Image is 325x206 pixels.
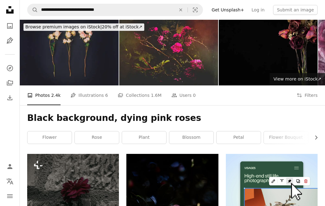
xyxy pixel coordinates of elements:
img: Wilted Roses Bouquet Against Black Background [219,20,318,85]
form: Find visuals sitewide [27,4,203,16]
button: Search Unsplash [27,4,38,16]
a: View more on iStock↗ [270,73,325,85]
div: 20% off at iStock ↗ [23,23,144,31]
a: Illustrations [4,35,16,47]
a: Log in / Sign up [4,160,16,173]
a: Download History [4,92,16,104]
a: Explore [4,62,16,74]
a: Log in [248,5,268,15]
button: Menu [4,190,16,202]
button: Submit an image [273,5,318,15]
a: plant [122,131,166,144]
img: Wild Pink Rambling Rose and Green Leaves on an Unpruned Grapevine [119,20,218,85]
a: flower [27,131,72,144]
img: Floral vintage card with flowers. White pink dry roses bouquet on dark black background. Template... [20,20,119,85]
button: scroll list to the right [310,131,318,144]
a: Illustrations 6 [70,85,108,105]
a: Browse premium images on iStock|20% off at iStock↗ [20,20,148,35]
span: 1.6M [151,92,161,99]
a: Collections 1.6M [118,85,161,105]
span: 6 [105,92,108,99]
button: Visual search [188,4,203,16]
button: Language [4,175,16,187]
a: Photos [4,20,16,32]
a: rose [75,131,119,144]
a: Users 0 [171,85,196,105]
a: blossom [169,131,213,144]
h1: Black background, dying pink roses [27,113,318,124]
a: Get Unsplash+ [208,5,248,15]
button: Filters [297,85,318,105]
a: Home — Unsplash [4,4,16,17]
a: petal [217,131,261,144]
span: 0 [193,92,196,99]
a: flower bouquet [264,131,308,144]
button: Clear [174,4,188,16]
a: Collections [4,77,16,89]
span: View more on iStock ↗ [273,76,321,81]
span: Browse premium images on iStock | [25,24,102,29]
